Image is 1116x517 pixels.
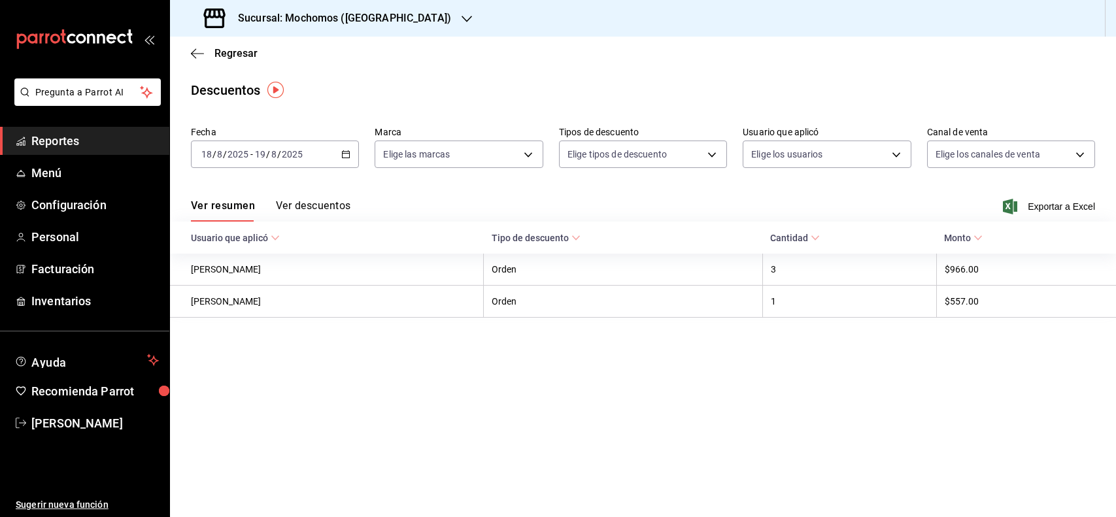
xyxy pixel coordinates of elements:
[227,149,249,159] input: ----
[214,47,258,59] span: Regresar
[9,95,161,108] a: Pregunta a Parrot AI
[170,286,484,318] th: [PERSON_NAME]
[1006,199,1095,214] button: Exportar a Excel
[201,149,212,159] input: --
[31,228,159,246] span: Personal
[743,127,911,137] label: Usuario que aplicó
[276,199,350,222] button: Ver descuentos
[484,286,762,318] th: Orden
[31,292,159,310] span: Inventarios
[492,233,581,243] span: Tipo de descuento
[31,164,159,182] span: Menú
[770,233,820,243] span: Cantidad
[927,127,1095,137] label: Canal de venta
[944,233,983,243] span: Monto
[254,149,266,159] input: --
[191,199,350,222] div: navigation tabs
[751,148,822,161] span: Elige los usuarios
[277,149,281,159] span: /
[936,254,1116,286] th: $966.00
[567,148,667,161] span: Elige tipos de descuento
[936,286,1116,318] th: $557.00
[31,196,159,214] span: Configuración
[228,10,451,26] h3: Sucursal: Mochomos ([GEOGRAPHIC_DATA])
[16,498,159,512] span: Sugerir nueva función
[267,82,284,98] img: Tooltip marker
[216,149,223,159] input: --
[31,132,159,150] span: Reportes
[31,260,159,278] span: Facturación
[35,86,141,99] span: Pregunta a Parrot AI
[191,127,359,137] label: Fecha
[191,199,255,222] button: Ver resumen
[191,47,258,59] button: Regresar
[223,149,227,159] span: /
[484,254,762,286] th: Orden
[281,149,303,159] input: ----
[271,149,277,159] input: --
[170,254,484,286] th: [PERSON_NAME]
[250,149,253,159] span: -
[762,286,936,318] th: 1
[144,34,154,44] button: open_drawer_menu
[383,148,450,161] span: Elige las marcas
[762,254,936,286] th: 3
[31,352,142,368] span: Ayuda
[936,148,1040,161] span: Elige los canales de venta
[266,149,270,159] span: /
[375,127,543,137] label: Marca
[191,233,280,243] span: Usuario que aplicó
[191,80,260,100] div: Descuentos
[31,382,159,400] span: Recomienda Parrot
[31,414,159,432] span: [PERSON_NAME]
[212,149,216,159] span: /
[559,127,727,137] label: Tipos de descuento
[14,78,161,106] button: Pregunta a Parrot AI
